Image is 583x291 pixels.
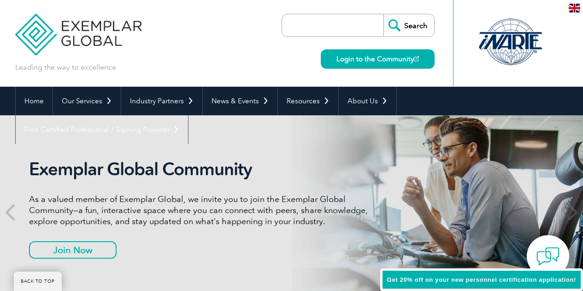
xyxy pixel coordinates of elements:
a: BACK TO TOP [14,272,62,291]
a: Login to the Community [321,49,435,69]
a: Our Services [53,87,121,115]
a: News & Events [203,87,277,115]
a: Industry Partners [121,87,202,115]
a: About Us [339,87,396,115]
img: contact-chat.png [536,245,559,268]
input: Search [383,14,434,36]
img: open_square.png [414,56,419,61]
span: Get 20% off on your new personnel certification application! [387,276,576,283]
a: Find Certified Professional / Training Provider [16,115,188,144]
h2: Exemplar Global Community [29,159,375,180]
a: Home [16,87,53,115]
a: Resources [278,87,338,115]
p: Leading the way to excellence [15,62,116,72]
p: As a valued member of Exemplar Global, we invite you to join the Exemplar Global Community—a fun,... [29,194,375,227]
img: en [569,4,580,12]
a: Join Now [29,241,117,259]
